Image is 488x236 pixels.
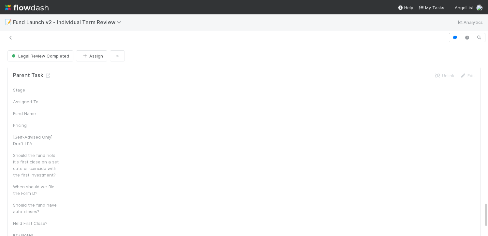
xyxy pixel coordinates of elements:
button: Legal Review Completed [7,50,73,61]
div: Stage [13,87,62,93]
div: [Self-Advised Only] Draft LPA [13,134,62,147]
span: My Tasks [419,5,444,10]
div: Pricing [13,122,62,128]
div: Fund Name [13,110,62,117]
span: Fund Launch v2 - Individual Term Review [13,19,125,25]
a: Analytics [457,18,483,26]
h5: Parent Task [13,72,51,79]
span: 📝 [5,19,12,25]
span: Legal Review Completed [10,53,69,59]
div: Held First Close? [13,220,62,227]
div: Should the fund have auto-closes? [13,202,62,215]
a: My Tasks [419,4,444,11]
div: Should the fund hold it's first close on a set date or coincide with the first investment? [13,152,62,178]
a: Unlink [434,73,454,78]
img: avatar_0b1dbcb8-f701-47e0-85bc-d79ccc0efe6c.png [476,5,483,11]
a: Edit [460,73,475,78]
div: Assigned To [13,98,62,105]
button: Assign [76,50,107,61]
span: AngelList [455,5,474,10]
div: When should we file the Form D? [13,183,62,196]
div: Help [398,4,413,11]
img: logo-inverted-e16ddd16eac7371096b0.svg [5,2,49,13]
